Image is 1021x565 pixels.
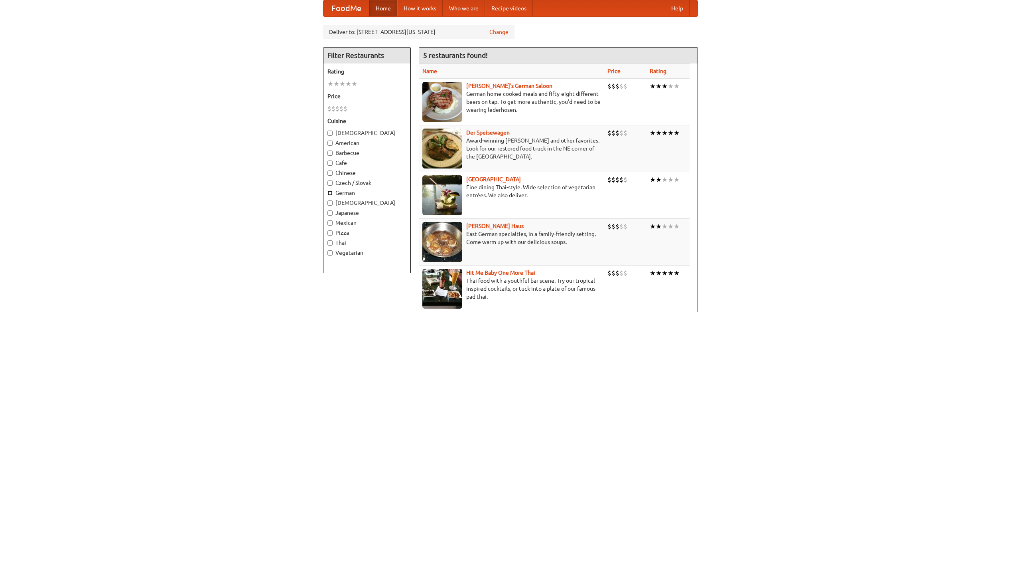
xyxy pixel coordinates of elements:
li: ★ [650,222,656,231]
li: ★ [674,269,680,278]
input: Cafe [327,161,333,166]
label: [DEMOGRAPHIC_DATA] [327,199,406,207]
p: Thai food with a youthful bar scene. Try our tropical inspired cocktails, or tuck into a plate of... [422,277,601,301]
li: $ [607,129,611,137]
a: Change [489,28,509,36]
li: $ [611,222,615,231]
li: $ [615,82,619,91]
li: ★ [668,82,674,91]
li: $ [623,175,627,184]
img: esthers.jpg [422,82,462,122]
a: [GEOGRAPHIC_DATA] [466,176,521,182]
li: $ [339,104,343,113]
div: Deliver to: [STREET_ADDRESS][US_STATE] [323,25,514,39]
li: $ [619,129,623,137]
li: $ [619,175,623,184]
label: Vegetarian [327,249,406,257]
label: American [327,139,406,147]
li: ★ [650,269,656,278]
a: Who we are [443,0,485,16]
li: ★ [650,129,656,137]
h5: Rating [327,67,406,75]
input: Barbecue [327,151,333,156]
input: Thai [327,240,333,246]
a: Price [607,68,621,74]
a: Hit Me Baby One More Thai [466,270,535,276]
h4: Filter Restaurants [323,48,410,63]
p: East German specialties, in a family-friendly setting. Come warm up with our delicious soups. [422,230,601,246]
label: Mexican [327,219,406,227]
a: Der Speisewagen [466,129,510,136]
li: $ [623,269,627,278]
input: Japanese [327,210,333,216]
li: $ [623,82,627,91]
li: ★ [668,269,674,278]
li: $ [611,129,615,137]
input: American [327,141,333,146]
li: ★ [351,79,357,88]
input: Chinese [327,170,333,176]
li: ★ [668,175,674,184]
li: ★ [674,222,680,231]
label: Chinese [327,169,406,177]
li: $ [607,222,611,231]
a: How it works [397,0,443,16]
label: Pizza [327,229,406,237]
li: $ [335,104,339,113]
li: $ [615,175,619,184]
li: $ [611,269,615,278]
li: ★ [656,175,662,184]
input: German [327,190,333,196]
a: Recipe videos [485,0,533,16]
a: [PERSON_NAME]'s German Saloon [466,83,552,89]
a: Help [665,0,690,16]
li: ★ [662,222,668,231]
img: speisewagen.jpg [422,129,462,169]
label: [DEMOGRAPHIC_DATA] [327,129,406,137]
img: babythai.jpg [422,269,462,309]
li: $ [607,175,611,184]
li: $ [343,104,347,113]
a: [PERSON_NAME] Haus [466,223,524,229]
label: Thai [327,239,406,247]
input: [DEMOGRAPHIC_DATA] [327,200,333,206]
label: Barbecue [327,149,406,157]
li: ★ [668,222,674,231]
li: ★ [662,175,668,184]
label: Japanese [327,209,406,217]
li: $ [619,269,623,278]
ng-pluralize: 5 restaurants found! [423,52,488,59]
li: ★ [327,79,333,88]
li: ★ [656,82,662,91]
li: ★ [333,79,339,88]
li: ★ [662,129,668,137]
label: Cafe [327,159,406,167]
li: ★ [656,222,662,231]
input: Pizza [327,230,333,236]
li: $ [619,82,623,91]
li: ★ [650,82,656,91]
li: ★ [345,79,351,88]
li: ★ [674,82,680,91]
li: $ [623,129,627,137]
li: ★ [662,269,668,278]
h5: Price [327,92,406,100]
li: $ [615,222,619,231]
a: Rating [650,68,666,74]
li: ★ [668,129,674,137]
input: Vegetarian [327,250,333,256]
li: $ [607,82,611,91]
li: ★ [339,79,345,88]
img: satay.jpg [422,175,462,215]
li: $ [327,104,331,113]
li: $ [611,82,615,91]
li: ★ [662,82,668,91]
input: [DEMOGRAPHIC_DATA] [327,131,333,136]
input: Mexican [327,220,333,226]
li: ★ [674,129,680,137]
li: $ [619,222,623,231]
